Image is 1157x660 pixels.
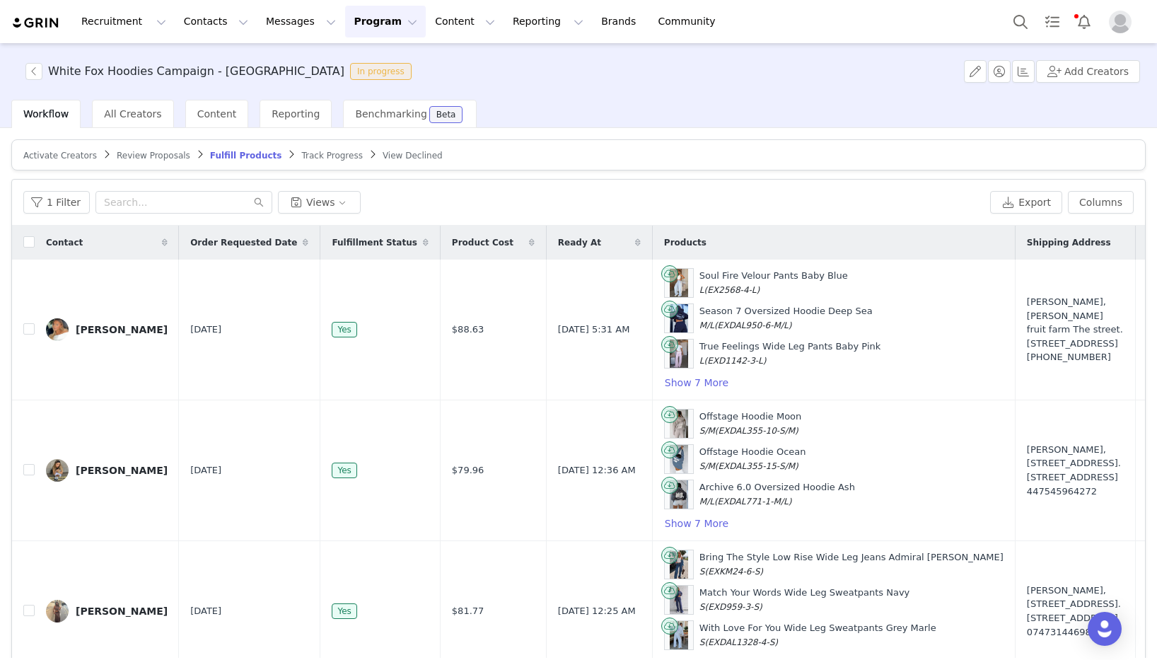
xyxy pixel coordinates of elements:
img: Product Image [670,550,688,579]
span: (EXKM24-6-S) [704,567,763,577]
a: grin logo [11,16,61,30]
span: L [699,356,704,366]
img: Product Image [670,340,688,368]
span: Fulfillment Status [332,236,417,249]
span: Products [664,236,707,249]
a: [PERSON_NAME] [46,459,168,482]
span: [DATE] [190,323,221,337]
h3: White Fox Hoodies Campaign - [GEOGRAPHIC_DATA] [48,63,344,80]
button: Add Creators [1036,60,1140,83]
button: Notifications [1069,6,1100,37]
button: Profile [1100,11,1146,33]
span: [DATE] 12:25 AM [558,604,636,618]
span: Order Requested Date [190,236,297,249]
div: 07473144698 [1027,625,1124,639]
span: S/M [699,461,715,471]
span: Benchmarking [355,108,426,120]
img: 3d1147df-9043-4b0d-98ea-576abfdb7901.jpg [46,318,69,341]
div: With Love For You Wide Leg Sweatpants Grey Marle [699,621,936,649]
span: Yes [332,603,356,619]
span: [DATE] 5:31 AM [558,323,630,337]
span: (EXD1142-3-L) [704,356,767,366]
span: Product Cost [452,236,513,249]
img: Product Image [670,269,688,297]
button: Program [345,6,426,37]
a: Community [650,6,731,37]
div: 447545964272 [1027,485,1124,499]
button: Columns [1068,191,1134,214]
span: Yes [332,322,356,337]
a: Tasks [1037,6,1068,37]
span: S [699,602,705,612]
span: Fulfill Products [210,151,282,161]
span: All Creators [104,108,161,120]
button: Show 7 More [664,374,729,391]
span: [DATE] [190,604,221,618]
button: Show 7 More [664,515,729,532]
a: [PERSON_NAME] [46,318,168,341]
button: Contacts [175,6,257,37]
span: (EXD959-3-S) [704,602,762,612]
span: $88.63 [452,323,484,337]
span: Workflow [23,108,69,120]
input: Search... [95,191,272,214]
span: Activate Creators [23,151,97,161]
span: Review Proposals [117,151,190,161]
div: Bring The Style Low Rise Wide Leg Jeans Admiral [PERSON_NAME] [699,550,1004,578]
span: $81.77 [452,604,484,618]
span: (EXDAL1328-4-S) [704,637,778,647]
button: Views [278,191,361,214]
a: Brands [593,6,649,37]
div: [PERSON_NAME], [PERSON_NAME] fruit farm The street. [STREET_ADDRESS] [1027,295,1124,364]
div: [PERSON_NAME] [76,465,168,476]
span: (EXDAL950-6-M/L) [714,320,791,330]
div: Open Intercom Messenger [1088,612,1122,646]
span: [DATE] [190,463,221,477]
img: 6c9726df-0f79-4bb2-833d-9db61ff9c963.jpg [46,600,69,623]
span: S/M [699,426,715,436]
span: [DATE] 12:36 AM [558,463,636,477]
button: 1 Filter [23,191,90,214]
span: (EXDAL771-1-M/L) [714,497,791,506]
a: [PERSON_NAME] [46,600,168,623]
span: (EX2568-4-L) [704,285,760,295]
div: [PERSON_NAME], [STREET_ADDRESS]. [STREET_ADDRESS] [1027,443,1124,498]
button: Messages [257,6,344,37]
div: True Feelings Wide Leg Pants Baby Pink [699,340,880,367]
div: Archive 6.0 Oversized Hoodie Ash [699,480,855,508]
div: Offstage Hoodie Moon [699,410,801,437]
img: Product Image [670,480,688,509]
button: Recruitment [73,6,175,37]
div: Offstage Hoodie Ocean [699,445,806,473]
span: $79.96 [452,463,484,477]
button: Content [426,6,504,37]
div: [PERSON_NAME] [76,324,168,335]
img: 9c9f4f60-6086-4492-88c8-43ba6a683cac.jpg [46,459,69,482]
span: Content [197,108,237,120]
div: [PERSON_NAME] [76,606,168,617]
div: Season 7 Oversized Hoodie Deep Sea [699,304,873,332]
img: Product Image [670,445,688,473]
button: Reporting [504,6,592,37]
img: Product Image [670,410,688,438]
span: View Declined [383,151,443,161]
span: M/L [699,497,714,506]
span: [object Object] [25,63,417,80]
span: Yes [332,463,356,478]
span: L [699,285,704,295]
span: (EXDAL355-15-S/M) [715,461,798,471]
button: Export [990,191,1062,214]
span: In progress [350,63,412,80]
span: Track Progress [301,151,362,161]
span: S [699,567,705,577]
img: Product Image [670,621,688,649]
span: (EXDAL355-10-S/M) [715,426,798,436]
span: Reporting [272,108,320,120]
i: icon: search [254,197,264,207]
div: [PHONE_NUMBER] [1027,350,1124,364]
img: Product Image [670,586,688,614]
button: Search [1005,6,1036,37]
span: Ready At [558,236,601,249]
span: S [699,637,705,647]
span: Shipping Address [1027,236,1111,249]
